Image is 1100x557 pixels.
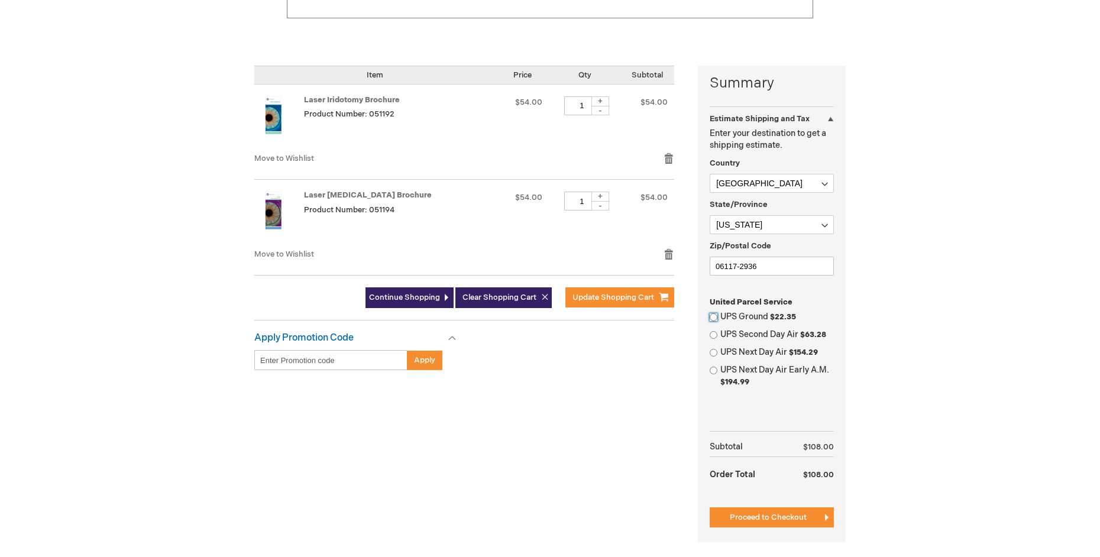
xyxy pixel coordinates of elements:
[565,287,674,307] button: Update Shopping Cart
[710,507,834,527] button: Proceed to Checkout
[640,193,668,202] span: $54.00
[710,438,780,457] th: Subtotal
[254,332,354,344] strong: Apply Promotion Code
[564,96,600,115] input: Qty
[720,364,834,388] label: UPS Next Day Air Early A.M.
[564,192,600,211] input: Qty
[254,154,314,163] a: Move to Wishlist
[710,200,768,209] span: State/Province
[254,96,304,141] a: Laser Iridotomy Brochure
[304,205,394,215] span: Product Number: 051194
[789,348,818,357] span: $154.29
[515,193,542,202] span: $54.00
[254,192,292,229] img: Laser Trabeculoplasty Brochure
[365,287,454,308] a: Continue Shopping
[710,128,834,151] p: Enter your destination to get a shipping estimate.
[304,190,432,200] a: Laser [MEDICAL_DATA] Brochure
[710,114,810,124] strong: Estimate Shipping and Tax
[770,312,796,322] span: $22.35
[578,70,591,80] span: Qty
[254,350,407,370] input: Enter Promotion code
[803,470,834,480] span: $108.00
[640,98,668,107] span: $54.00
[304,95,400,105] a: Laser Iridotomy Brochure
[720,346,834,358] label: UPS Next Day Air
[462,293,536,302] span: Clear Shopping Cart
[369,293,440,302] span: Continue Shopping
[800,330,826,339] span: $63.28
[254,96,292,134] img: Laser Iridotomy Brochure
[254,192,304,237] a: Laser Trabeculoplasty Brochure
[720,329,834,341] label: UPS Second Day Air
[710,73,834,93] strong: Summary
[710,297,792,307] span: United Parcel Service
[591,106,609,115] div: -
[572,293,654,302] span: Update Shopping Cart
[591,201,609,211] div: -
[632,70,663,80] span: Subtotal
[513,70,532,80] span: Price
[591,192,609,202] div: +
[455,287,552,308] button: Clear Shopping Cart
[515,98,542,107] span: $54.00
[720,311,834,323] label: UPS Ground
[720,377,749,387] span: $194.99
[254,250,314,259] a: Move to Wishlist
[710,464,755,484] strong: Order Total
[304,109,394,119] span: Product Number: 051192
[710,158,740,168] span: Country
[367,70,383,80] span: Item
[710,241,771,251] span: Zip/Postal Code
[803,442,834,452] span: $108.00
[591,96,609,106] div: +
[730,513,807,522] span: Proceed to Checkout
[414,355,435,365] span: Apply
[407,350,442,370] button: Apply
